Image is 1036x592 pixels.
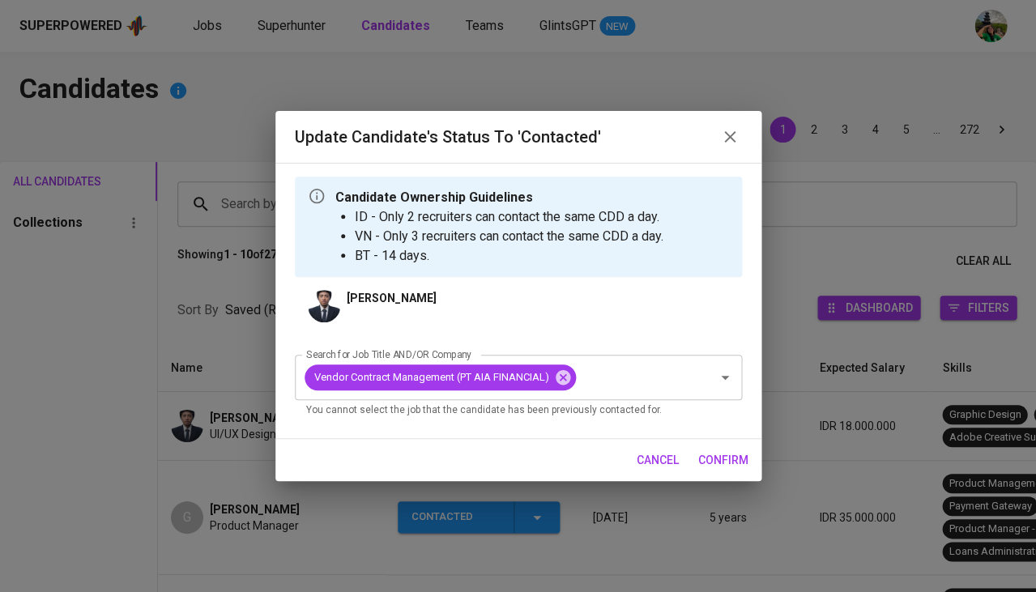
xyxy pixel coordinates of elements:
[305,364,576,390] div: Vendor Contract Management (PT AIA FINANCIAL)
[306,402,731,419] p: You cannot select the job that the candidate has been previously contacted for.
[305,369,559,385] span: Vendor Contract Management (PT AIA FINANCIAL)
[308,290,340,322] img: 7662e21bd2a2c3ff1dcd3a4ffbe0624b.jpg
[714,366,736,389] button: Open
[335,188,663,207] p: Candidate Ownership Guidelines
[355,227,663,246] li: VN - Only 3 recruiters can contact the same CDD a day.
[355,207,663,227] li: ID - Only 2 recruiters can contact the same CDD a day.
[355,246,663,266] li: BT - 14 days.
[637,450,679,471] span: cancel
[630,445,685,475] button: cancel
[698,450,748,471] span: confirm
[295,124,601,150] h6: Update Candidate's Status to 'Contacted'
[347,290,437,306] p: [PERSON_NAME]
[692,445,755,475] button: confirm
